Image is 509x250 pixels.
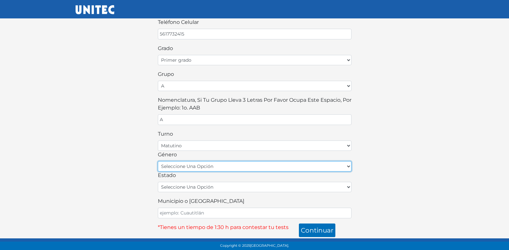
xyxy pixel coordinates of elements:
[158,172,176,179] label: estado
[158,96,351,112] label: Nomenclatura, si tu grupo lleva 3 letras por favor ocupa este espacio, por ejemplo: 1o. AAB
[158,197,244,205] label: Municipio o [GEOGRAPHIC_DATA]
[299,224,335,237] button: continuar
[158,130,173,138] label: turno
[158,70,174,78] label: Grupo
[158,114,351,125] input: ejemplo: N/A
[158,224,351,231] p: *Tienes un tiempo de 1:30 h para contestar tu tests
[158,45,173,52] label: Grado
[250,244,289,248] span: [GEOGRAPHIC_DATA].
[158,151,177,159] label: género
[76,5,114,14] img: UNITEC
[158,18,199,26] label: teléfono celular
[158,29,351,39] input: ejemplo: 5553259000
[158,208,351,218] input: ejemplo: Cuautitlán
